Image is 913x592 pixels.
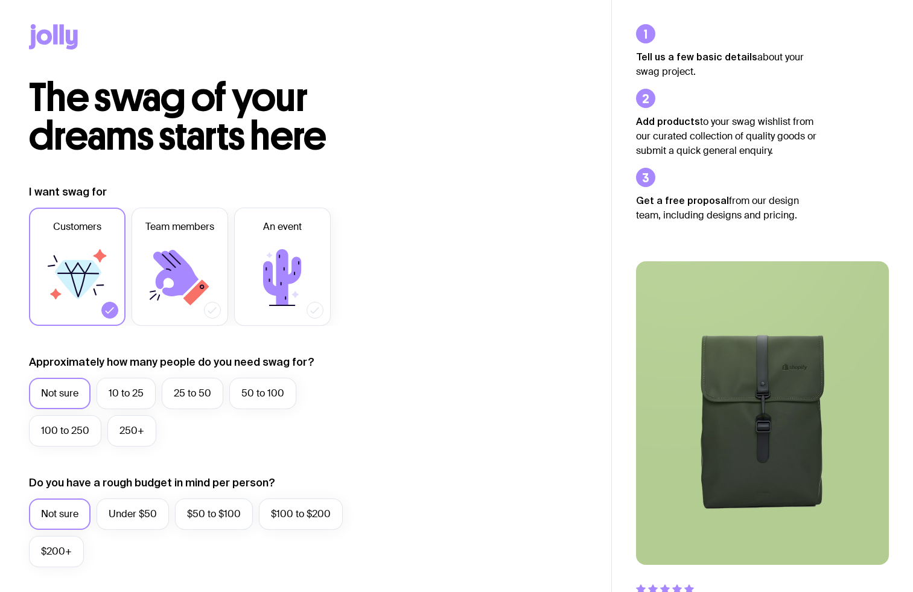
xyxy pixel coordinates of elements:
[175,498,253,530] label: $50 to $100
[29,498,91,530] label: Not sure
[29,185,107,199] label: I want swag for
[29,415,101,447] label: 100 to 250
[29,476,275,490] label: Do you have a rough budget in mind per person?
[636,193,817,223] p: from our design team, including designs and pricing.
[107,415,156,447] label: 250+
[29,378,91,409] label: Not sure
[29,536,84,567] label: $200+
[636,114,817,158] p: to your swag wishlist from our curated collection of quality goods or submit a quick general enqu...
[636,195,729,206] strong: Get a free proposal
[145,220,214,234] span: Team members
[29,355,314,369] label: Approximately how many people do you need swag for?
[97,498,169,530] label: Under $50
[229,378,296,409] label: 50 to 100
[162,378,223,409] label: 25 to 50
[636,49,817,79] p: about your swag project.
[263,220,302,234] span: An event
[636,51,757,62] strong: Tell us a few basic details
[97,378,156,409] label: 10 to 25
[636,116,700,127] strong: Add products
[259,498,343,530] label: $100 to $200
[29,74,326,160] span: The swag of your dreams starts here
[53,220,101,234] span: Customers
